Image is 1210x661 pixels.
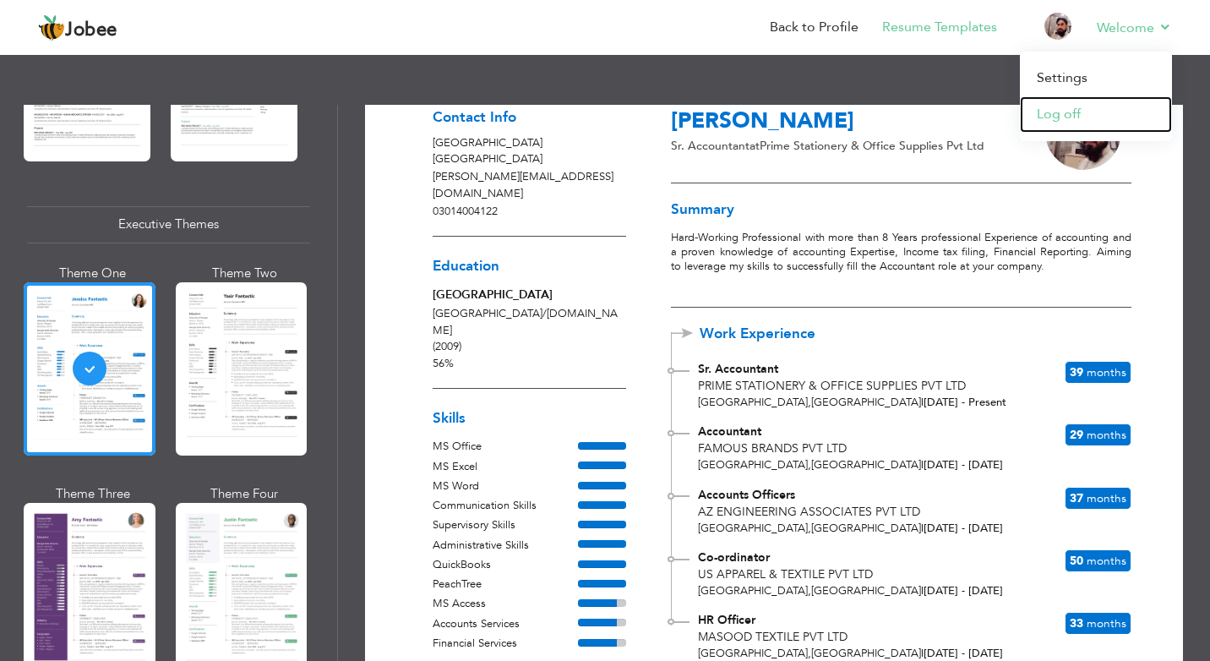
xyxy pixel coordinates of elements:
[433,356,454,371] span: 56%
[179,265,311,282] div: Theme Two
[698,629,848,645] span: Masood Textile Pvt Ltd
[698,549,770,565] span: Co-ordinator
[433,135,626,168] p: [GEOGRAPHIC_DATA] [GEOGRAPHIC_DATA]
[700,326,842,342] span: Work Experience
[433,538,578,554] div: Administrative Skills
[698,583,921,598] span: [GEOGRAPHIC_DATA] [GEOGRAPHIC_DATA]
[433,204,626,221] p: 03014004122
[65,21,117,40] span: Jobee
[27,485,159,503] div: Theme Three
[27,206,310,243] div: Executive Themes
[671,202,1131,218] h3: Summary
[921,395,924,410] span: |
[38,14,65,41] img: jobee.io
[1070,427,1083,443] span: 29
[1097,18,1172,38] a: Welcome
[808,521,811,536] span: ,
[698,361,778,377] span: Sr. Accountant
[1087,364,1126,380] span: Months
[433,439,578,456] div: MS Office
[433,596,578,613] div: MS Access
[698,487,795,503] span: Accounts Officers
[433,306,618,338] span: [GEOGRAPHIC_DATA] [DOMAIN_NAME]
[698,440,847,456] span: Famous Brands Pvt Ltd
[27,265,159,282] div: Theme One
[433,636,578,653] div: Financial Services
[433,169,626,202] p: [PERSON_NAME][EMAIL_ADDRESS][DOMAIN_NAME]
[921,583,1003,598] span: [DATE] - [DATE]
[698,646,921,661] span: [GEOGRAPHIC_DATA] [GEOGRAPHIC_DATA]
[698,612,755,628] span: HR Officer
[808,583,811,598] span: ,
[433,517,578,534] div: Supervisory Skills
[808,395,811,410] span: ,
[433,339,461,354] span: (2009)
[1087,490,1126,506] span: Months
[921,457,924,473] span: |
[698,395,921,410] span: [GEOGRAPHIC_DATA] [GEOGRAPHIC_DATA]
[698,457,921,473] span: [GEOGRAPHIC_DATA] [GEOGRAPHIC_DATA]
[433,616,578,633] div: Accounts Services
[1070,615,1083,631] span: 33
[921,646,1003,661] span: [DATE] - [DATE]
[433,498,578,515] div: Communication Skills
[433,259,626,275] h3: Education
[1087,615,1126,631] span: Months
[749,138,760,154] span: at
[1044,13,1071,40] img: Profile Img
[921,521,924,536] span: |
[698,566,873,582] span: Us Apparel & Textile Pvt Ltd
[1087,427,1126,443] span: Months
[38,14,117,41] a: Jobee
[1070,364,1083,380] span: 39
[1020,60,1172,96] a: Settings
[671,109,1017,135] h3: [PERSON_NAME]
[921,646,924,661] span: |
[1020,96,1172,133] a: Log off
[433,287,626,304] div: [GEOGRAPHIC_DATA]
[671,231,1131,288] p: Hard-Working Professional with more than 8 Years professional Experience of accounting and a prov...
[698,504,920,520] span: Az Engineering Associates Pvt Ltd
[770,18,858,37] a: Back to Profile
[808,646,811,661] span: ,
[671,138,1017,155] p: Sr. Accountant Prime Stationery & Office Supplies Pvt Ltd
[433,411,626,427] h3: Skills
[808,457,811,473] span: ,
[698,521,921,536] span: [GEOGRAPHIC_DATA] [GEOGRAPHIC_DATA]
[882,18,997,37] a: Resume Templates
[921,521,1003,536] span: [DATE] - [DATE]
[698,423,761,440] span: Accountant
[433,576,578,593] div: PeachTree
[1087,553,1126,569] span: Months
[542,306,547,321] span: /
[433,557,578,574] div: QuickBooks
[921,583,924,598] span: |
[433,459,578,476] div: MS Excel
[433,478,578,495] div: MS Word
[1070,553,1083,569] span: 50
[698,378,966,394] span: Prime Stationery & Office Supplies Pvt Ltd
[179,485,311,503] div: Theme Four
[433,110,626,126] h3: Contact Info
[921,457,1003,473] span: [DATE] - [DATE]
[921,395,1006,410] span: [DATE] - Present
[1070,490,1083,506] span: 37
